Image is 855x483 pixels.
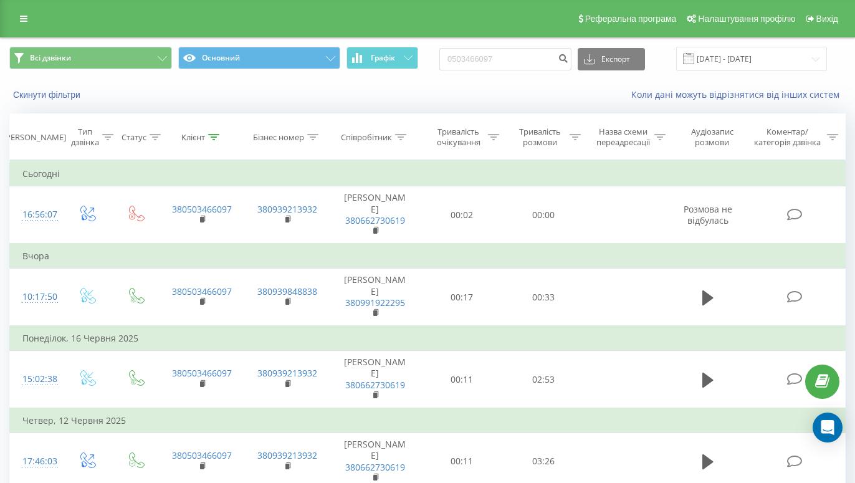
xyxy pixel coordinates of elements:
a: 380662730619 [345,461,405,473]
div: Тип дзвінка [71,127,99,148]
a: 380939213932 [257,367,317,379]
a: 380939848838 [257,285,317,297]
span: Вихід [816,14,838,24]
div: Тривалість очікування [432,127,485,148]
span: Всі дзвінки [30,53,71,63]
td: 00:00 [502,186,584,244]
td: Сьогодні [10,161,846,186]
div: Коментар/категорія дзвінка [751,127,824,148]
td: [PERSON_NAME] [330,186,421,244]
div: Статус [122,132,146,143]
td: 00:02 [421,186,502,244]
a: 380662730619 [345,214,405,226]
button: Експорт [578,48,645,70]
div: Open Intercom Messenger [813,413,843,442]
td: 00:11 [421,351,502,408]
div: Аудіозапис розмови [680,127,744,148]
td: [PERSON_NAME] [330,351,421,408]
td: [PERSON_NAME] [330,269,421,326]
div: Бізнес номер [253,132,304,143]
a: 380503466097 [172,367,232,379]
input: Пошук за номером [439,48,571,70]
td: Понеділок, 16 Червня 2025 [10,326,846,351]
div: Тривалість розмови [513,127,566,148]
a: 380662730619 [345,379,405,391]
span: Розмова не відбулась [684,203,732,226]
button: Скинути фільтри [9,89,87,100]
span: Реферальна програма [585,14,677,24]
div: 16:56:07 [22,203,49,227]
td: 00:17 [421,269,502,326]
a: Коли дані можуть відрізнятися вiд інших систем [631,88,846,100]
span: Графік [371,54,395,62]
a: 380991922295 [345,297,405,308]
a: 380503466097 [172,449,232,461]
div: 10:17:50 [22,285,49,309]
button: Графік [346,47,418,69]
div: Назва схеми переадресації [595,127,651,148]
a: 380939213932 [257,449,317,461]
td: 00:33 [502,269,584,326]
div: Клієнт [181,132,205,143]
span: Налаштування профілю [698,14,795,24]
div: 17:46:03 [22,449,49,474]
td: Вчора [10,244,846,269]
a: 380503466097 [172,203,232,215]
td: 02:53 [502,351,584,408]
div: [PERSON_NAME] [3,132,66,143]
div: 15:02:38 [22,367,49,391]
a: 380939213932 [257,203,317,215]
button: Всі дзвінки [9,47,172,69]
div: Співробітник [341,132,392,143]
button: Основний [178,47,341,69]
td: Четвер, 12 Червня 2025 [10,408,846,433]
a: 380503466097 [172,285,232,297]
